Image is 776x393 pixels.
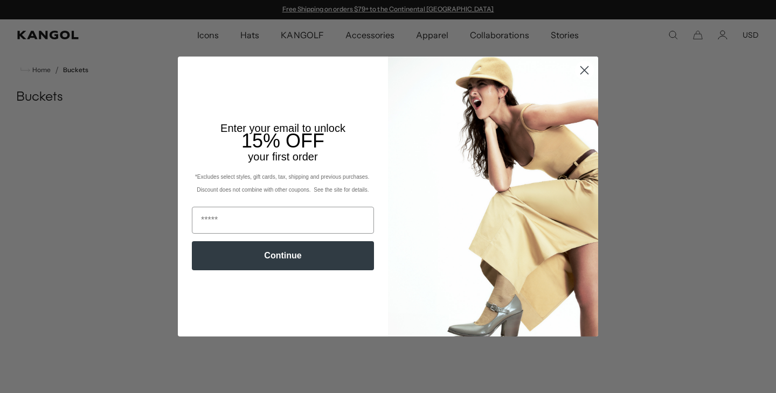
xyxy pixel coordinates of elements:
[220,122,345,134] span: Enter your email to unlock
[388,57,598,336] img: 93be19ad-e773-4382-80b9-c9d740c9197f.jpeg
[248,151,317,163] span: your first order
[192,207,374,234] input: Email
[192,241,374,270] button: Continue
[241,130,324,152] span: 15% OFF
[195,174,371,193] span: *Excludes select styles, gift cards, tax, shipping and previous purchases. Discount does not comb...
[575,61,594,80] button: Close dialog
